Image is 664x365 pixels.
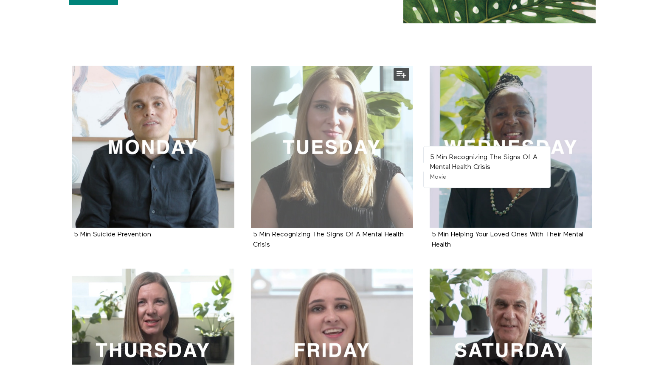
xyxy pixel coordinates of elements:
a: 5 Min Recognizing The Signs Of A Mental Health Crisis [253,231,404,247]
strong: 5 Min Recognizing The Signs Of A Mental Health Crisis [430,154,537,171]
a: 5 Min Helping Your Loved Ones With Their Mental Health [432,231,583,247]
a: 5 Min Helping Your Loved Ones With Their Mental Health [430,66,592,228]
a: 5 Min Recognizing The Signs Of A Mental Health Crisis [251,66,414,228]
button: Add to my list [394,68,409,81]
span: Movie [430,174,446,180]
a: 5 Min Suicide Prevention [72,66,234,228]
a: 5 Min Suicide Prevention [74,231,151,238]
